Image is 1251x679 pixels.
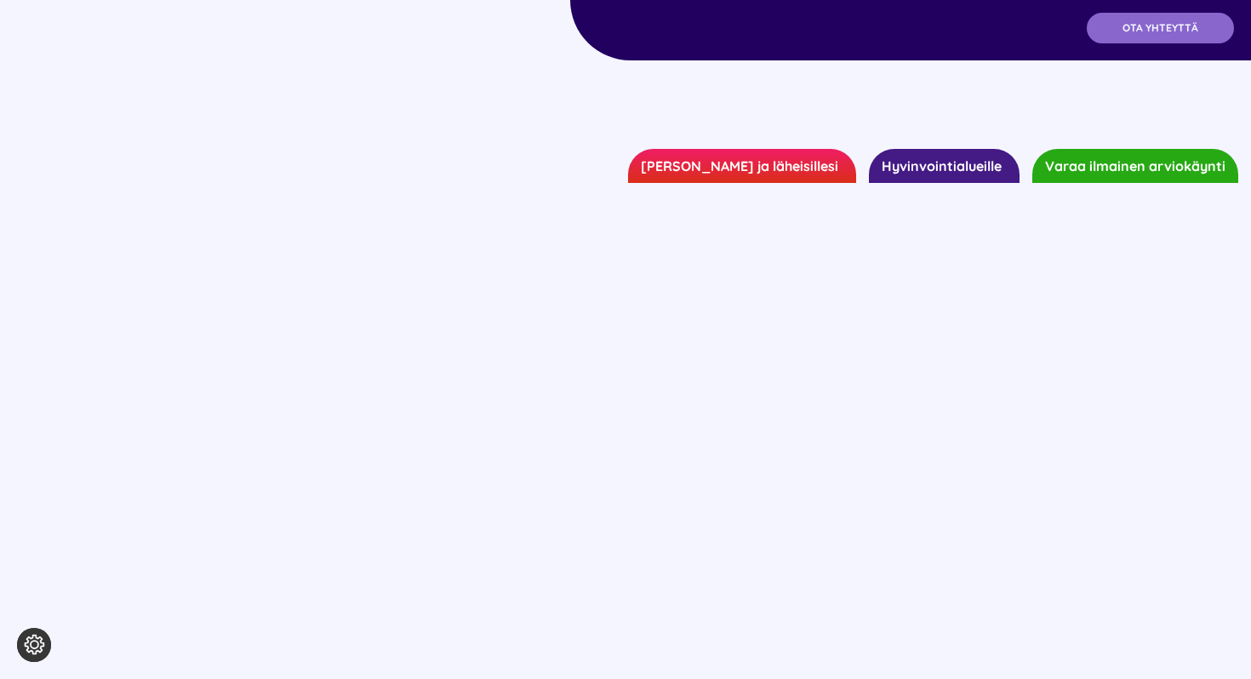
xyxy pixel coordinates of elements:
button: Evästeasetukset [17,628,51,662]
span: OTA YHTEYTTÄ [1122,22,1198,34]
a: OTA YHTEYTTÄ [1087,13,1234,43]
a: Hyvinvointialueille [869,149,1020,183]
a: [PERSON_NAME] ja läheisillesi [628,149,856,183]
a: Varaa ilmainen arviokäynti [1032,149,1238,183]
